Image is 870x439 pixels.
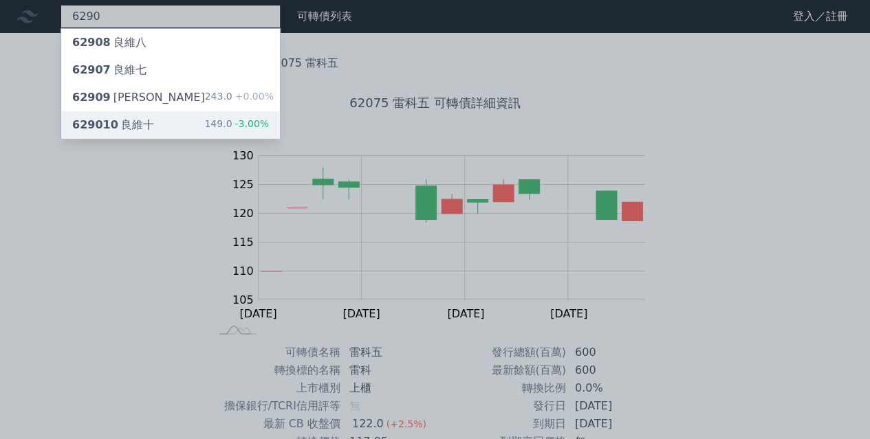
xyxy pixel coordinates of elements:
[72,34,146,51] div: 良維八
[61,111,280,139] a: 629010良維十 149.0-3.00%
[61,84,280,111] a: 62909[PERSON_NAME] 243.0+0.00%
[72,118,118,131] span: 629010
[72,89,205,106] div: [PERSON_NAME]
[232,118,269,129] span: -3.00%
[72,63,111,76] span: 62907
[232,91,274,102] span: +0.00%
[61,29,280,56] a: 62908良維八
[72,117,154,133] div: 良維十
[72,36,111,49] span: 62908
[72,62,146,78] div: 良維七
[204,117,269,133] div: 149.0
[72,91,111,104] span: 62909
[205,89,274,106] div: 243.0
[61,56,280,84] a: 62907良維七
